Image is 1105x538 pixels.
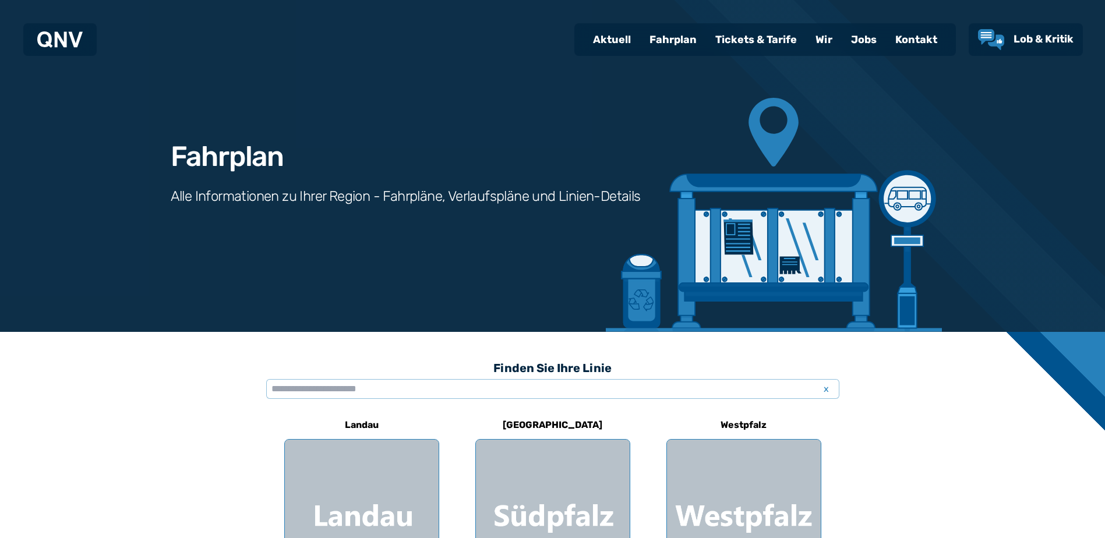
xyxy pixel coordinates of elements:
h3: Finden Sie Ihre Linie [266,355,839,381]
a: Aktuell [584,24,640,55]
a: Jobs [842,24,886,55]
span: x [818,382,835,396]
h6: [GEOGRAPHIC_DATA] [498,416,607,434]
a: Tickets & Tarife [706,24,806,55]
a: QNV Logo [37,28,83,51]
a: Lob & Kritik [978,29,1074,50]
a: Kontakt [886,24,947,55]
h1: Fahrplan [171,143,284,171]
img: QNV Logo [37,31,83,48]
span: Lob & Kritik [1014,33,1074,45]
a: Wir [806,24,842,55]
h3: Alle Informationen zu Ihrer Region - Fahrpläne, Verlaufspläne und Linien-Details [171,187,641,206]
h6: Westpfalz [716,416,771,434]
a: Fahrplan [640,24,706,55]
h6: Landau [340,416,383,434]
